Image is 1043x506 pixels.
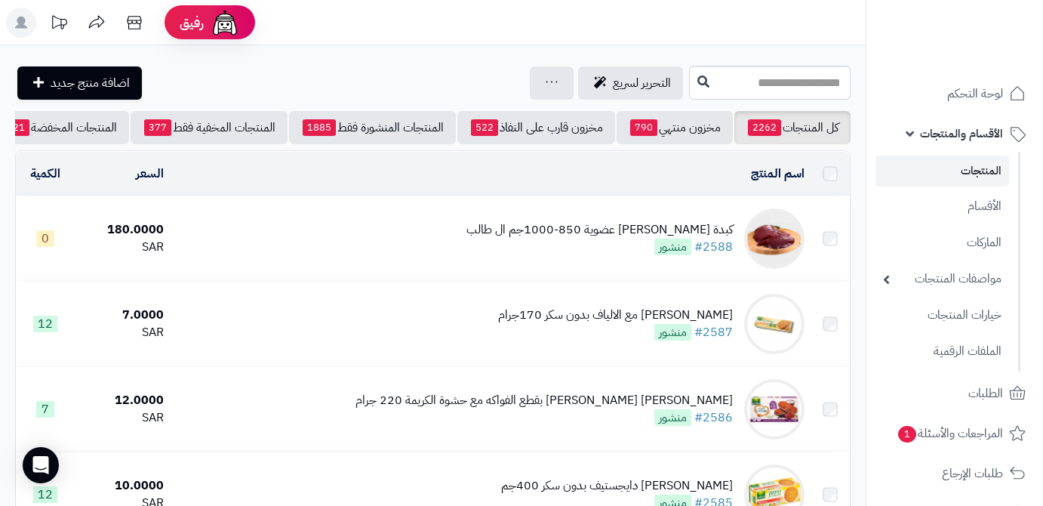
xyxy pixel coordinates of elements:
span: 1885 [303,119,336,136]
a: طلبات الإرجاع [875,455,1034,492]
div: [PERSON_NAME] دايجستيف بدون سكر 400جم [501,477,733,495]
a: #2588 [694,238,733,256]
span: 790 [630,119,657,136]
a: خيارات المنتجات [875,299,1009,332]
a: الأقسام [875,190,1009,223]
a: التحرير لسريع [578,66,683,100]
span: منشور [654,324,691,341]
a: تحديثات المنصة [40,8,78,42]
span: 7 [36,401,54,418]
div: SAR [81,409,164,427]
a: المنتجات المنشورة فقط1885 [289,111,456,144]
span: لوحة التحكم [947,83,1003,104]
span: 12 [33,316,57,332]
span: 1 [898,426,916,443]
span: طلبات الإرجاع [942,463,1003,484]
div: 12.0000 [81,392,164,409]
span: المراجعات والأسئلة [897,423,1003,444]
a: الماركات [875,227,1009,259]
a: الملفات الرقمية [875,335,1009,368]
div: 10.0000 [81,477,164,495]
div: [PERSON_NAME] [PERSON_NAME] بقطع الفواكه مع حشوة الكريمة 220 جرام [355,392,733,409]
a: اضافة منتج جديد [17,66,142,100]
img: كبدة نعيمي عضوية 850-1000جم ال طالب [744,208,805,269]
img: جالون بسكويت مع الالياف بدون سكر 170جرام [744,294,805,354]
a: السعر [136,165,164,183]
a: كل المنتجات2262 [734,111,851,144]
img: جولون بسكويت شوفان ساندويتش بقطع الفواكه مع حشوة الكريمة 220 جرام [744,379,805,440]
a: #2587 [694,323,733,341]
div: 180.0000 [81,221,164,239]
a: المراجعات والأسئلة1 [875,415,1034,452]
span: الأقسام والمنتجات [920,123,1003,144]
a: المنتجات [875,156,1009,187]
span: 522 [471,119,498,136]
a: الطلبات [875,375,1034,412]
a: مخزون منتهي790 [617,111,733,144]
div: Open Intercom Messenger [23,447,59,483]
div: 7.0000 [81,307,164,324]
div: كبدة [PERSON_NAME] عضوية 850-1000جم ال طالب [466,221,733,239]
span: اضافة منتج جديد [51,74,130,92]
a: لوحة التحكم [875,76,1034,112]
div: SAR [81,324,164,341]
span: منشور [654,239,691,255]
span: 2262 [748,119,781,136]
span: التحرير لسريع [613,74,671,92]
a: اسم المنتج [751,165,805,183]
a: المنتجات المخفية فقط377 [131,111,288,144]
div: SAR [81,239,164,256]
img: ai-face.png [210,8,240,38]
span: 12 [33,486,57,503]
span: منشور [654,409,691,426]
div: [PERSON_NAME] مع الالياف بدون سكر 170جرام [498,307,733,324]
a: الكمية [30,165,60,183]
span: رفيق [180,14,204,32]
a: مخزون قارب على النفاذ522 [457,111,615,144]
span: الطلبات [968,383,1003,404]
a: مواصفات المنتجات [875,263,1009,295]
span: 377 [144,119,171,136]
span: 21 [8,119,29,136]
a: #2586 [694,409,733,427]
span: 0 [36,230,54,247]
